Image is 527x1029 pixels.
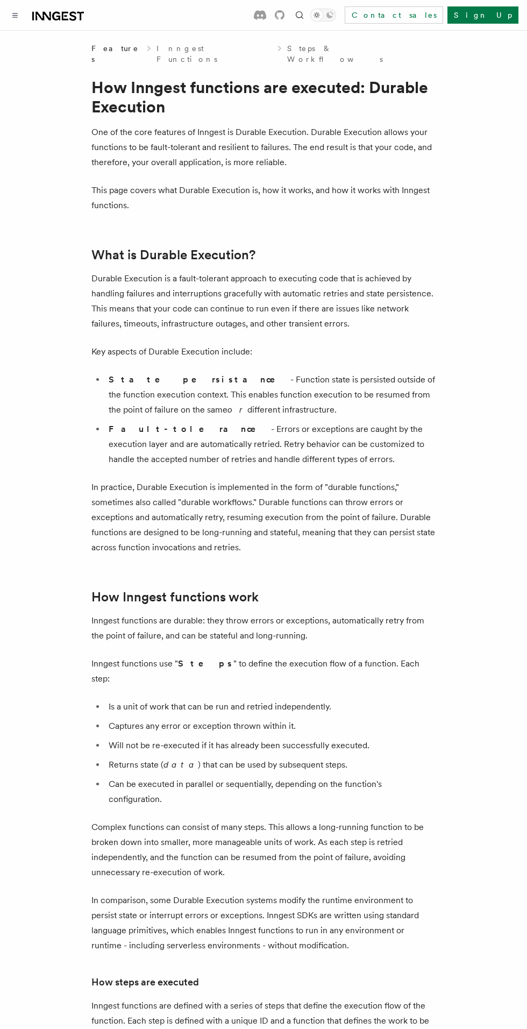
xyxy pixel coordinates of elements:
[91,77,436,116] h1: How Inngest functions are executed: Durable Execution
[163,760,198,770] em: data
[109,374,290,385] strong: State persistance
[105,757,436,772] li: Returns state ( ) that can be used by subsequent steps.
[91,344,436,359] p: Key aspects of Durable Execution include:
[91,271,436,331] p: Durable Execution is a fault-tolerant approach to executing code that is achieved by handling fai...
[105,719,436,734] li: Captures any error or exception thrown within it.
[91,183,436,213] p: This page covers what Durable Execution is, how it works, and how it works with Inngest functions.
[105,777,436,807] li: Can be executed in parallel or sequentially, depending on the function's configuration.
[105,738,436,753] li: Will not be re-executed if it has already been successfully executed.
[91,893,436,953] p: In comparison, some Durable Execution systems modify the runtime environment to persist state or ...
[287,43,436,65] a: Steps & Workflows
[91,43,141,65] span: Features
[293,9,306,22] button: Find something...
[109,424,271,434] strong: Fault-tolerance
[310,9,336,22] button: Toggle dark mode
[105,699,436,714] li: Is a unit of work that can be run and retried independently.
[91,613,436,643] p: Inngest functions are durable: they throw errors or exceptions, automatically retry from the poin...
[91,125,436,170] p: One of the core features of Inngest is Durable Execution. Durable Execution allows your functions...
[345,6,443,24] a: Contact sales
[91,975,199,990] a: How steps are executed
[156,43,272,65] a: Inngest Functions
[91,247,255,262] a: What is Durable Execution?
[91,590,259,605] a: How Inngest functions work
[227,404,247,415] em: or
[91,656,436,686] p: Inngest functions use " " to define the execution flow of a function. Each step:
[91,820,436,880] p: Complex functions can consist of many steps. This allows a long-running function to be broken dow...
[9,9,22,22] button: Toggle navigation
[105,422,436,467] li: - Errors or exceptions are caught by the execution layer and are automatically retried. Retry beh...
[91,480,436,555] p: In practice, Durable Execution is implemented in the form of "durable functions," sometimes also ...
[178,658,233,669] strong: Steps
[105,372,436,417] li: - Function state is persisted outside of the function execution context. This enables function ex...
[447,6,518,24] a: Sign Up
